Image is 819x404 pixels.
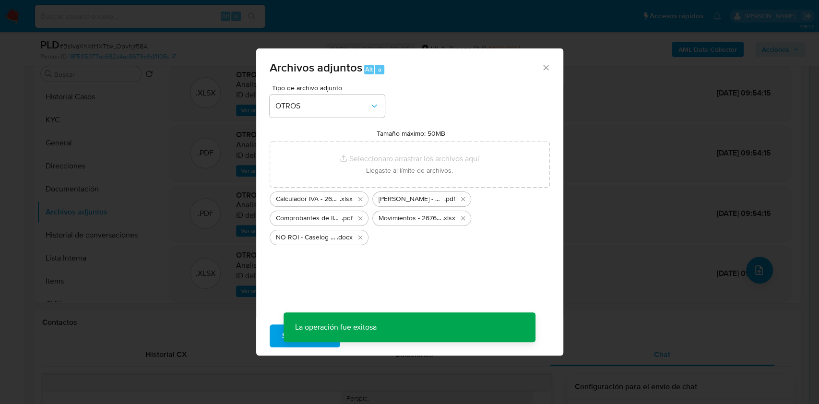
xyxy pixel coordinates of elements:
[340,194,353,204] span: .xlsx
[270,188,550,245] ul: Archivos seleccionados
[337,233,353,242] span: .docx
[355,232,366,243] button: Eliminar NO ROI - Caselog Bs1vaXhXtHXTtwLObvhjr58A_2025_08_18_21_08_42.docx
[378,65,381,74] span: a
[444,194,455,204] span: .pdf
[355,213,366,224] button: Eliminar Comprobantes de IIBB - 267659123 - Bs1vaXhXtHXTtwLObvhjr58A.pdf
[276,233,337,242] span: NO ROI - Caselog Bs1vaXhXtHXTtwLObvhjr58A_2025_08_18_21_08_42
[355,193,366,205] button: Eliminar Calculador IVA - 267659123 - Bs1vaXhXtHXTtwLObvhjr58A.xlsx
[282,325,328,346] span: Subir archivo
[276,194,340,204] span: Calculador IVA - 267659123 - Bs1vaXhXtHXTtwLObvhjr58A
[342,214,353,223] span: .pdf
[275,101,369,111] span: OTROS
[541,63,550,71] button: Cerrar
[270,95,385,118] button: OTROS
[270,324,340,347] button: Subir archivo
[457,213,469,224] button: Eliminar Movimientos - 267659123 - Bs1vaXhXtHXTtwLObvhjr58A.xlsx
[276,214,342,223] span: Comprobantes de IIBB - 267659123 - Bs1vaXhXtHXTtwLObvhjr58A
[379,214,442,223] span: Movimientos - 267659123 - Bs1vaXhXtHXTtwLObvhjr58A
[442,214,455,223] span: .xlsx
[377,129,445,138] label: Tamaño máximo: 50MB
[379,194,444,204] span: [PERSON_NAME] - NOSIS - [DATE]
[457,193,469,205] button: Eliminar Carlos Enrique Perillo - NOSIS - AGOSTO 2025.pdf
[356,325,388,346] span: Cancelar
[284,312,388,342] p: La operación fue exitosa
[272,84,387,91] span: Tipo de archivo adjunto
[365,65,373,74] span: Alt
[270,59,362,76] span: Archivos adjuntos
